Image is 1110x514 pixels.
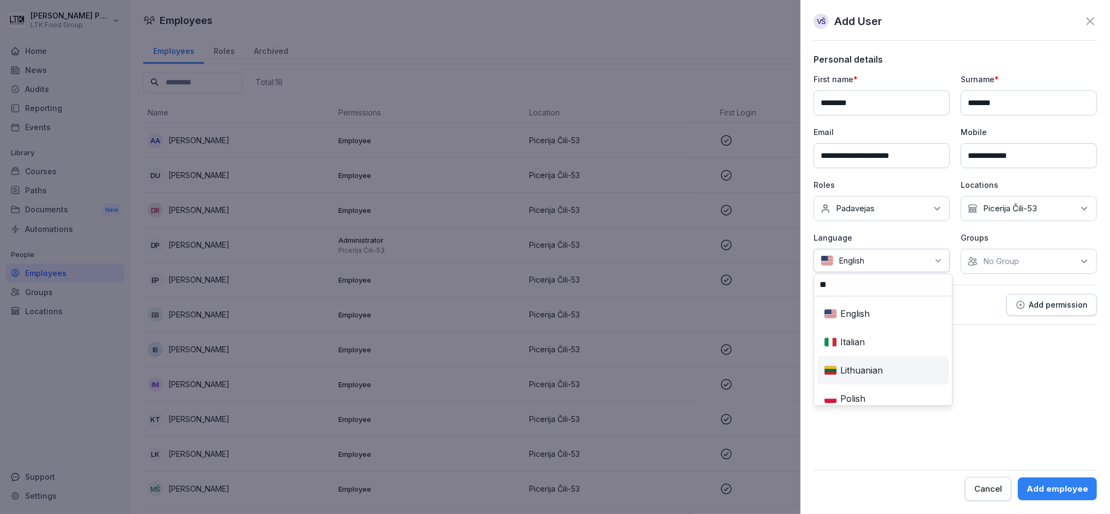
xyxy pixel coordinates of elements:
[820,358,947,382] div: Lithuanian
[824,394,837,404] img: pl.svg
[983,203,1037,214] p: Picerija Čili-53
[834,13,882,29] p: Add User
[1006,294,1097,316] button: Add permission
[974,483,1002,495] div: Cancel
[814,179,950,191] p: Roles
[824,309,837,319] img: us.svg
[814,249,950,272] div: English
[820,302,947,326] div: English
[965,477,1011,501] button: Cancel
[961,179,1097,191] p: Locations
[824,365,837,376] img: lt.svg
[814,126,950,138] p: Email
[814,14,829,29] div: VŠ
[961,232,1097,243] p: Groups
[961,74,1097,85] p: Surname
[814,74,950,85] p: First name
[1018,478,1097,500] button: Add employee
[836,203,875,214] p: Padavejas
[820,330,947,354] div: Italian
[824,337,837,347] img: it.svg
[820,387,947,411] div: Polish
[983,256,1019,267] p: No Group
[814,54,1097,65] p: Personal details
[821,255,834,266] img: us.svg
[1027,483,1088,495] div: Add employee
[814,232,950,243] p: Language
[961,126,1097,138] p: Mobile
[1029,301,1088,309] p: Add permission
